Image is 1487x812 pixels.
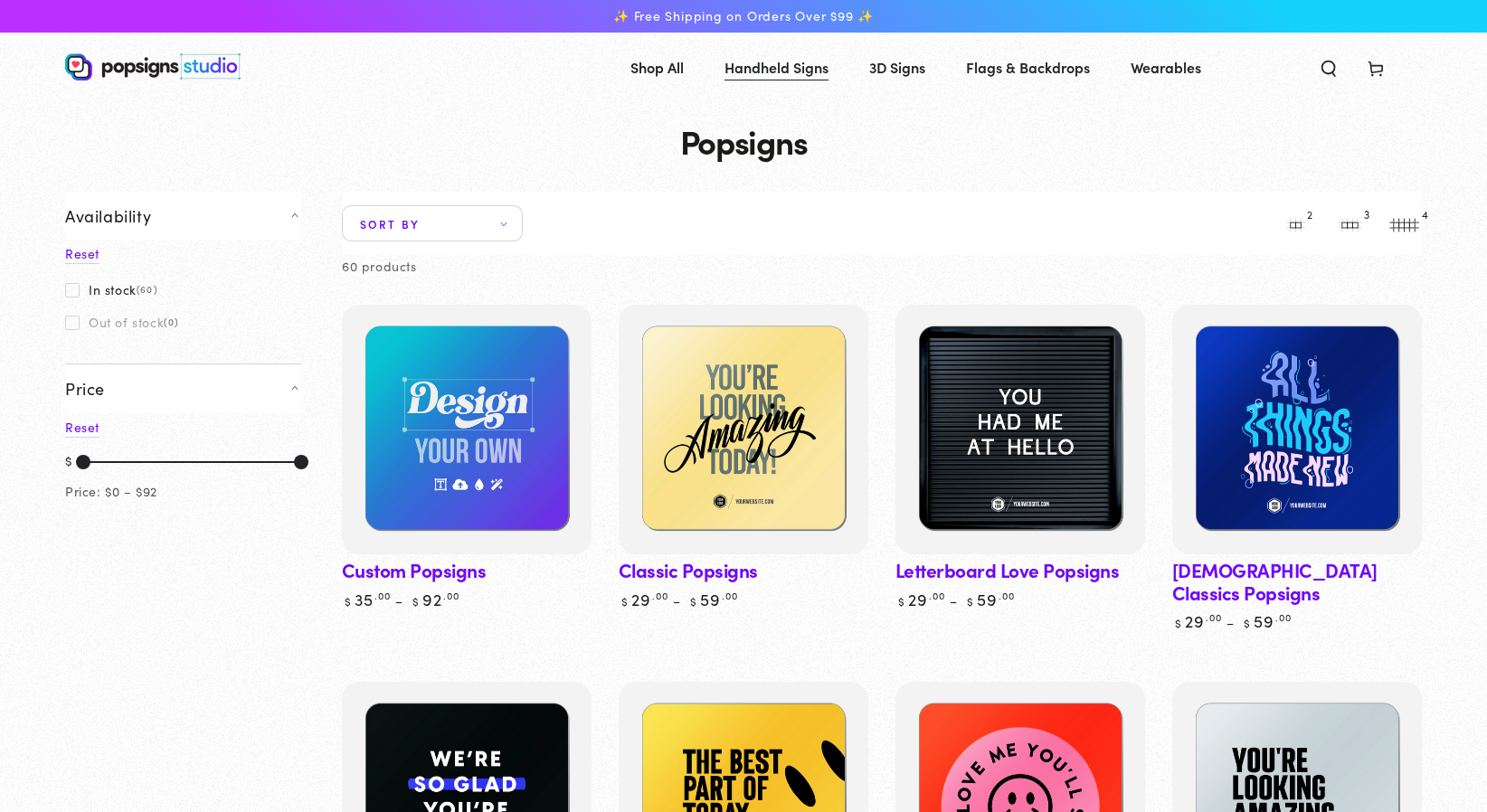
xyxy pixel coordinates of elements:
a: Reset [65,244,99,264]
button: 3 [1331,205,1368,241]
div: $ [65,449,72,475]
a: Baptism Classics PopsignsBaptism Classics Popsigns [1172,305,1422,554]
p: 60 products [342,255,417,278]
span: Availability [65,205,151,226]
span: Handheld Signs [725,54,829,80]
summary: Availability [65,192,301,240]
a: Shop All [617,43,697,91]
img: Popsigns Studio [65,53,241,80]
a: Flags & Backdrops [952,43,1103,91]
span: 3D Signs [869,54,925,80]
span: (0) [164,316,178,327]
span: ✨ Free Shipping on Orders Over $99 ✨ [613,8,874,24]
span: Wearables [1131,54,1201,80]
a: 3D Signs [856,43,939,91]
button: 2 [1277,205,1313,241]
div: Price: $0 – $92 [65,480,157,503]
span: Flags & Backdrops [966,54,1090,80]
a: Reset [65,418,99,438]
a: Wearables [1117,43,1215,91]
span: Price [65,378,105,399]
summary: Price [65,364,301,412]
a: Classic PopsignsClassic Popsigns [619,305,868,554]
summary: Search our site [1305,47,1352,87]
span: (60) [137,284,157,295]
a: Letterboard Love PopsignsLetterboard Love Popsigns [895,305,1145,554]
a: Handheld Signs [711,43,842,91]
summary: Sort by [342,205,523,241]
label: In stock [65,282,157,297]
span: Shop All [630,54,684,80]
h1: Popsigns [65,123,1422,159]
label: Out of stock [65,315,178,329]
a: Custom PopsignsCustom Popsigns [342,305,592,554]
